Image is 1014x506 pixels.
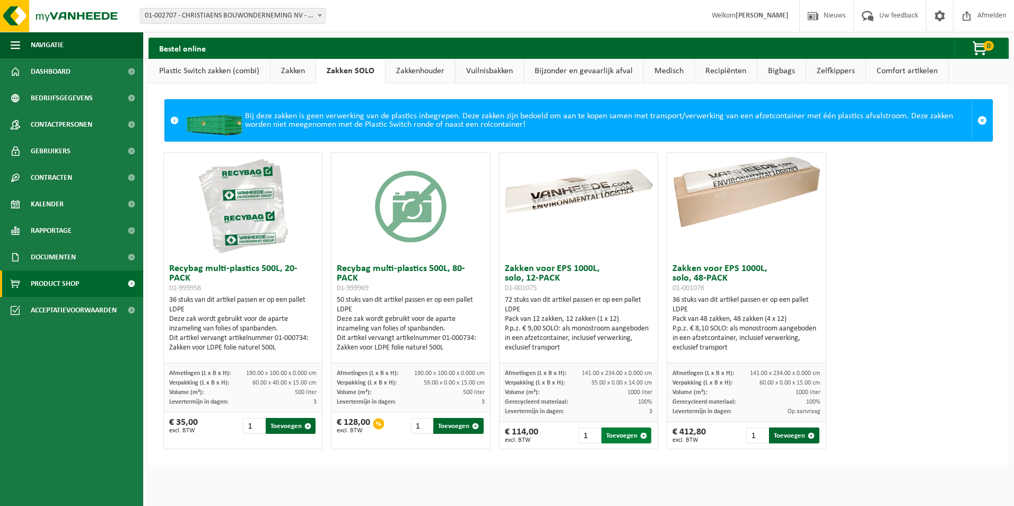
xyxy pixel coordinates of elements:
[672,389,707,396] span: Volume (m³):
[667,153,826,232] img: 01-001076
[337,264,485,293] h3: Recybag multi-plastics 500L, 80-PACK
[627,389,652,396] span: 1000 liter
[524,59,643,83] a: Bijzonder en gevaarlijk afval
[337,380,397,386] span: Verpakking (L x B x H):
[169,399,228,405] span: Levertermijn in dagen:
[672,399,736,405] span: Gerecycleerd materiaal:
[672,315,820,324] div: Pack van 48 zakken, 48 zakken (4 x 12)
[672,408,731,415] span: Levertermijn in dagen:
[649,408,652,415] span: 3
[313,399,317,405] span: 3
[31,191,64,217] span: Kalender
[337,315,485,334] div: Deze zak wordt gebruikt voor de aparte inzameling van folies of spanbanden.
[31,297,117,324] span: Acceptatievoorwaarden
[337,370,398,377] span: Afmetingen (L x B x H):
[337,399,396,405] span: Levertermijn in dagen:
[505,389,539,396] span: Volume (m³):
[148,38,216,58] h2: Bestel online
[424,380,485,386] span: 59.00 x 0.00 x 15.00 cm
[750,370,820,377] span: 141.00 x 234.00 x 0.000 cm
[31,85,93,111] span: Bedrijfsgegevens
[757,59,806,83] a: Bigbags
[806,59,866,83] a: Zelfkippers
[169,380,229,386] span: Verpakking (L x B x H):
[601,428,651,443] button: Toevoegen
[788,408,820,415] span: Op aanvraag
[337,284,369,292] span: 01-999969
[31,32,64,58] span: Navigatie
[638,399,652,405] span: 100%
[746,428,768,443] input: 1
[252,380,317,386] span: 60.00 x 40.00 x 15.00 cm
[337,305,485,315] div: LDPE
[295,389,317,396] span: 500 liter
[31,58,71,85] span: Dashboard
[337,295,485,353] div: 50 stuks van dit artikel passen er op een pallet
[672,370,734,377] span: Afmetingen (L x B x H):
[505,408,564,415] span: Levertermijn in dagen:
[672,380,732,386] span: Verpakking (L x B x H):
[672,428,706,443] div: € 412,80
[955,38,1008,59] button: 0
[243,418,265,434] input: 1
[337,428,370,434] span: excl. BTW
[31,111,92,138] span: Contactpersonen
[582,370,652,377] span: 141.00 x 234.00 x 0.000 cm
[169,295,317,353] div: 36 stuks van dit artikel passen er op een pallet
[806,399,820,405] span: 100%
[505,305,653,315] div: LDPE
[505,428,538,443] div: € 114,00
[796,389,820,396] span: 1000 liter
[433,418,483,434] button: Toevoegen
[769,428,819,443] button: Toevoegen
[591,380,652,386] span: 35.00 x 0.00 x 14.00 cm
[190,153,296,259] img: 01-999958
[169,370,231,377] span: Afmetingen (L x B x H):
[463,389,485,396] span: 500 liter
[337,418,370,434] div: € 128,00
[672,284,704,292] span: 01-001076
[169,389,204,396] span: Volume (m³):
[148,59,270,83] a: Plastic Switch zakken (combi)
[505,315,653,324] div: Pack van 12 zakken, 12 zakken (1 x 12)
[505,437,538,443] span: excl. BTW
[505,284,537,292] span: 01-001075
[386,59,455,83] a: Zakkenhouder
[141,8,325,23] span: 01-002707 - CHRISTIAENS BOUWONDERNEMING NV - OOSTKAMP
[337,334,485,353] div: Dit artikel vervangt artikelnummer 01-000734: Zakken voor LDPE folie naturel 500L
[169,428,198,434] span: excl. BTW
[169,418,198,434] div: € 35,00
[169,264,317,293] h3: Recybag multi-plastics 500L, 20-PACK
[505,324,653,353] div: P.p.z. € 9,00 SOLO: als monostroom aangeboden in een afzetcontainer, inclusief verwerking, exclus...
[31,138,71,164] span: Gebruikers
[672,264,820,293] h3: Zakken voor EPS 1000L, solo, 48-PACK
[505,399,568,405] span: Gerecycleerd materiaal:
[500,153,658,232] img: 01-001075
[759,380,820,386] span: 60.00 x 0.00 x 15.00 cm
[414,370,485,377] span: 190.00 x 100.00 x 0.000 cm
[266,418,316,434] button: Toevoegen
[31,244,76,271] span: Documenten
[505,295,653,353] div: 72 stuks van dit artikel passen er op een pallet
[482,399,485,405] span: 3
[672,437,706,443] span: excl. BTW
[866,59,948,83] a: Comfort artikelen
[270,59,316,83] a: Zakken
[505,370,566,377] span: Afmetingen (L x B x H):
[316,59,385,83] a: Zakken SOLO
[184,105,245,136] img: HK-XC-20-GN-00.png
[358,153,464,259] img: 01-999969
[672,324,820,353] div: P.p.z. € 8,10 SOLO: als monostroom aangeboden in een afzetcontainer, inclusief verwerking, exclus...
[31,217,72,244] span: Rapportage
[672,305,820,315] div: LDPE
[31,271,79,297] span: Product Shop
[31,164,72,191] span: Contracten
[456,59,523,83] a: Vuilnisbakken
[983,41,994,51] span: 0
[337,389,371,396] span: Volume (m³):
[695,59,757,83] a: Recipiënten
[169,305,317,315] div: LDPE
[169,334,317,353] div: Dit artikel vervangt artikelnummer 01-000734: Zakken voor LDPE folie naturel 500L
[972,100,992,141] a: Sluit melding
[140,8,326,24] span: 01-002707 - CHRISTIAENS BOUWONDERNEMING NV - OOSTKAMP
